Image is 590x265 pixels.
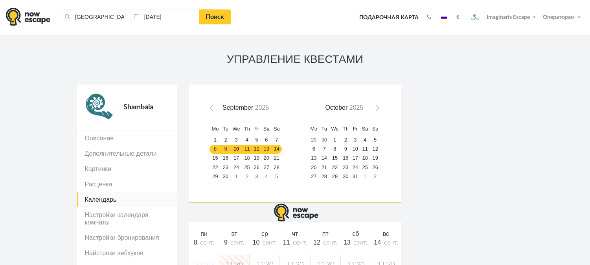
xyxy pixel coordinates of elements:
button: € [452,13,463,21]
a: Настройки календаря комнаты [77,207,177,230]
span: Wednesday [331,126,338,132]
a: 25 [242,163,252,172]
a: 15 [329,154,341,163]
span: сент. [230,239,244,246]
a: 2 [221,136,231,145]
a: 31 [351,172,360,181]
span: сент. [293,239,307,246]
a: 4 [261,172,272,181]
span: 11 [283,239,290,246]
span: Friday [353,126,358,132]
a: 26 [370,163,380,172]
span: вт [231,230,237,237]
a: 8 [210,145,221,154]
a: 25 [360,163,370,172]
a: Prev [208,104,220,116]
a: 30 [319,136,329,145]
a: 10 [230,145,242,154]
a: 9 [341,145,351,154]
a: 1 [210,136,221,145]
span: 14 [374,239,381,246]
a: 3 [351,136,360,145]
a: 22 [210,163,221,172]
span: сент. [263,239,277,246]
a: 11 [360,145,370,154]
span: пт [322,230,329,237]
a: 29 [329,172,341,181]
span: Tuesday [223,126,228,132]
a: 17 [230,154,242,163]
a: Next [370,104,382,116]
a: 2 [242,172,252,181]
a: 5 [370,136,380,145]
a: 9 [221,145,231,154]
span: Saturday [362,126,368,132]
a: 3 [252,172,261,181]
a: 23 [341,163,351,172]
div: Shambala [115,92,169,122]
a: 13 [308,154,319,163]
span: 8 [194,239,197,246]
span: чт [292,230,298,237]
a: 1 [230,172,242,181]
span: Prev [211,107,217,113]
a: 28 [319,172,329,181]
a: 27 [261,163,272,172]
img: ru.jpg [441,15,447,19]
a: 30 [341,172,351,181]
a: 20 [261,154,272,163]
a: 1 [360,172,370,181]
span: Tuesday [322,126,327,132]
span: Sunday [372,126,379,132]
span: 13 [344,239,351,246]
span: 12 [313,239,320,246]
span: Imaginaris Escape [487,13,530,20]
span: October [325,104,347,111]
a: 5 [252,136,261,145]
a: 17 [351,154,360,163]
a: 11 [242,145,252,154]
span: Операторам [543,15,575,20]
strong: € [456,15,460,20]
a: Описание [77,131,177,146]
span: Monday [212,126,219,132]
img: logo [6,7,50,26]
a: 20 [308,163,319,172]
input: Дата [130,9,199,24]
span: 2025 [255,104,269,111]
a: 12 [370,145,380,154]
span: 2025 [349,104,364,111]
a: 4 [360,136,370,145]
span: 10 [253,239,260,246]
a: 2 [341,136,351,145]
span: сб [352,230,359,237]
a: 27 [308,172,319,181]
a: 3 [230,136,242,145]
span: вс [383,230,389,237]
input: Город или название квеста [61,9,130,24]
span: Thursday [244,126,250,132]
a: 10 [351,145,360,154]
h3: УПРАВЛЕНИЕ КВЕСТАМИ [77,53,513,66]
img: logo [274,203,318,222]
a: 28 [272,163,282,172]
span: Next [373,107,379,113]
a: 24 [230,163,242,172]
a: Подарочная карта [357,9,421,26]
span: Saturday [263,126,270,132]
button: Операторам [541,13,584,21]
span: Thursday [343,126,349,132]
a: 16 [341,154,351,163]
span: сент. [200,239,214,246]
span: ср [261,230,268,237]
a: 2 [370,172,380,181]
a: 18 [242,154,252,163]
a: Картинки [77,161,177,177]
a: 12 [252,145,261,154]
span: Wednesday [233,126,240,132]
a: 6 [308,145,319,154]
a: Поиск [199,9,231,24]
a: 24 [351,163,360,172]
a: 26 [252,163,261,172]
a: 19 [252,154,261,163]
